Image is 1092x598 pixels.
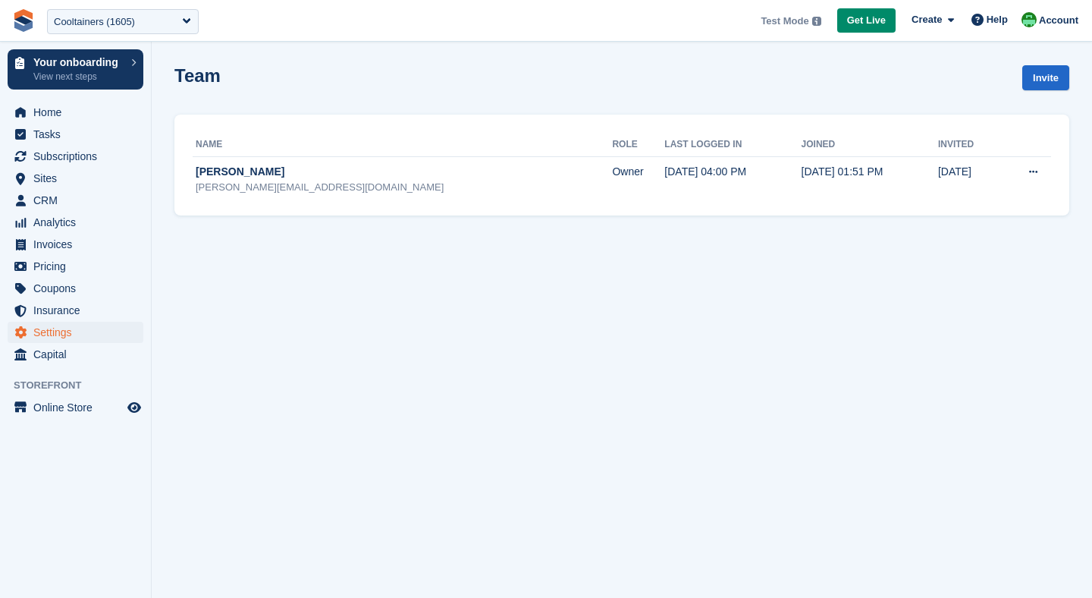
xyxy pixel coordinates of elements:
a: menu [8,278,143,299]
a: menu [8,234,143,255]
span: Coupons [33,278,124,299]
a: menu [8,168,143,189]
a: menu [8,344,143,365]
td: [DATE] 04:00 PM [664,156,801,203]
span: Settings [33,322,124,343]
a: menu [8,124,143,145]
span: Insurance [33,300,124,321]
a: menu [8,397,143,418]
img: stora-icon-8386f47178a22dfd0bd8f6a31ec36ba5ce8667c1dd55bd0f319d3a0aa187defe.svg [12,9,35,32]
td: [DATE] 01:51 PM [802,156,938,203]
th: Joined [802,133,938,157]
td: Owner [612,156,664,203]
p: View next steps [33,70,124,83]
span: Capital [33,344,124,365]
span: Subscriptions [33,146,124,167]
a: Invite [1022,65,1069,90]
span: Get Live [847,13,886,28]
div: Cooltainers (1605) [54,14,135,30]
span: Storefront [14,378,151,393]
a: Get Live [837,8,896,33]
span: Online Store [33,397,124,418]
span: Sites [33,168,124,189]
span: Help [987,12,1008,27]
p: Your onboarding [33,57,124,68]
span: Test Mode [761,14,808,29]
td: [DATE] [938,156,998,203]
a: menu [8,300,143,321]
a: menu [8,190,143,211]
img: Laura Carlisle [1021,12,1037,27]
a: Preview store [125,398,143,417]
span: Tasks [33,124,124,145]
span: Create [912,12,942,27]
th: Invited [938,133,998,157]
span: Pricing [33,256,124,277]
span: CRM [33,190,124,211]
img: icon-info-grey-7440780725fd019a000dd9b08b2336e03edf1995a4989e88bcd33f0948082b44.svg [812,17,821,26]
span: Account [1039,13,1078,28]
th: Role [612,133,664,157]
div: [PERSON_NAME][EMAIL_ADDRESS][DOMAIN_NAME] [196,180,612,195]
div: [PERSON_NAME] [196,164,612,180]
a: menu [8,212,143,233]
a: menu [8,322,143,343]
a: menu [8,146,143,167]
th: Name [193,133,612,157]
span: Analytics [33,212,124,233]
span: Home [33,102,124,123]
a: menu [8,256,143,277]
span: Invoices [33,234,124,255]
a: menu [8,102,143,123]
h1: Team [174,65,221,86]
a: Your onboarding View next steps [8,49,143,90]
th: Last logged in [664,133,801,157]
